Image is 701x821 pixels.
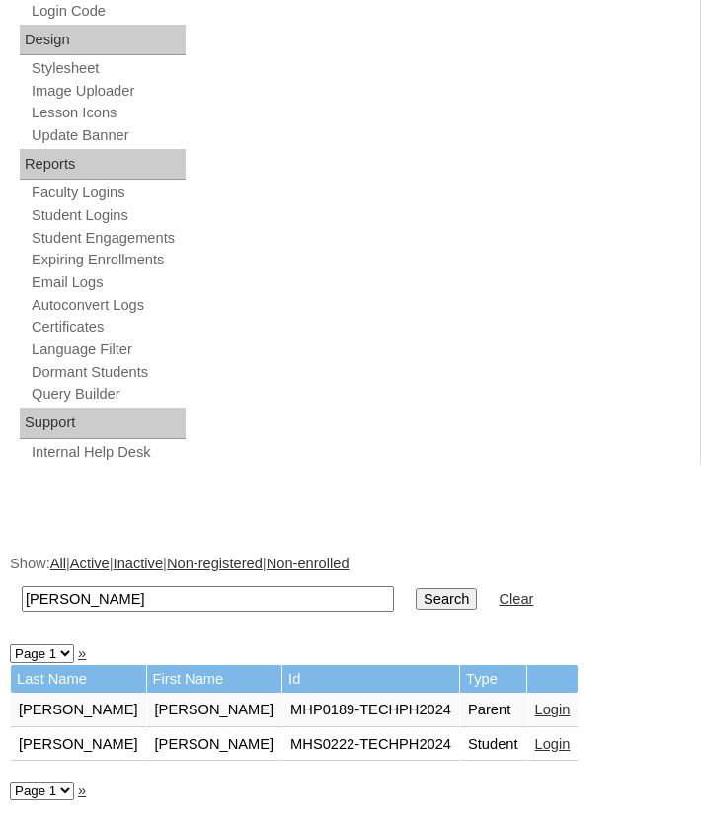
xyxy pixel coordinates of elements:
[282,694,459,727] td: MHP0189-TECHPH2024
[267,556,350,571] a: Non-enrolled
[30,340,186,359] a: Language Filter
[11,694,146,727] td: [PERSON_NAME]
[30,184,186,202] a: Faculty Logins
[167,556,263,571] a: Non-registered
[30,126,186,145] a: Update Banner
[30,206,186,225] a: Student Logins
[30,251,186,269] a: Expiring Enrollments
[30,273,186,292] a: Email Logs
[30,229,186,248] a: Student Engagements
[30,82,186,101] a: Image Uploader
[20,408,186,439] div: Support
[10,554,701,624] div: Show: | | | |
[30,59,186,78] a: Stylesheet
[282,728,459,762] td: MHS0222-TECHPH2024
[30,443,186,462] a: Internal Help Desk
[282,665,459,694] td: Id
[30,104,186,122] a: Lesson Icons
[11,728,146,762] td: [PERSON_NAME]
[70,556,110,571] a: Active
[30,318,186,336] a: Certificates
[30,296,186,315] a: Autoconvert Logs
[499,591,533,607] a: Clear
[416,588,477,610] input: Search
[20,25,186,56] div: Design
[22,586,394,613] input: Search
[147,694,282,727] td: [PERSON_NAME]
[114,556,164,571] a: Inactive
[78,645,86,661] a: »
[460,728,526,762] td: Student
[20,149,186,181] div: Reports
[460,694,526,727] td: Parent
[11,665,146,694] td: Last Name
[30,385,186,404] a: Query Builder
[535,736,571,752] a: Login
[535,702,571,717] a: Login
[78,783,86,798] a: »
[30,2,186,21] a: Login Code
[147,728,282,762] td: [PERSON_NAME]
[147,665,282,694] td: First Name
[460,665,526,694] td: Type
[30,363,186,382] a: Dormant Students
[50,556,66,571] a: All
